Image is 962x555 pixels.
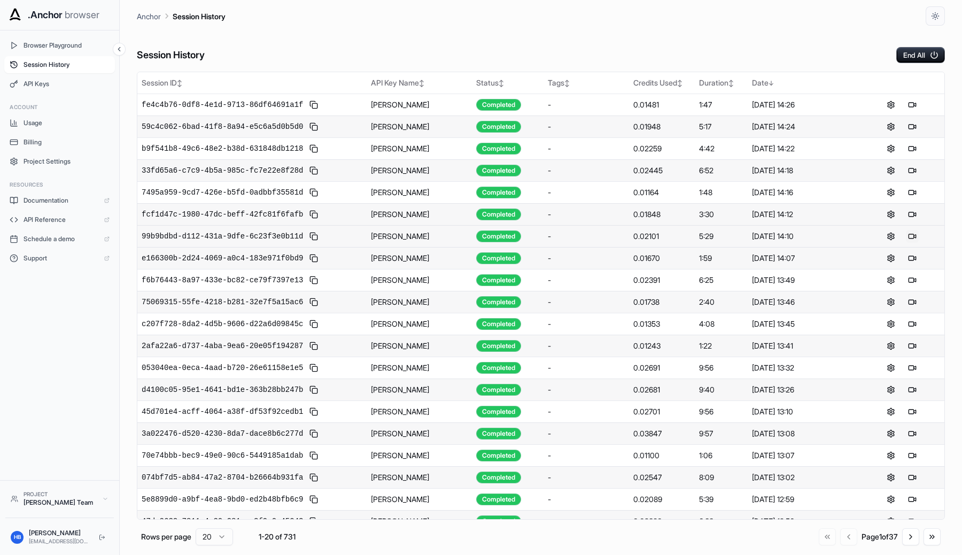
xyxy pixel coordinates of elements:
[367,115,471,137] td: [PERSON_NAME]
[699,231,743,242] div: 5:29
[141,531,191,542] p: Rows per page
[476,296,521,308] div: Completed
[367,137,471,159] td: [PERSON_NAME]
[10,103,110,111] h3: Account
[752,450,855,461] div: [DATE] 13:07
[699,253,743,264] div: 1:59
[752,99,855,110] div: [DATE] 14:26
[142,231,303,242] span: 99b9bdbd-d112-431a-9dfe-6c23f3e0b11d
[4,114,115,132] button: Usage
[113,43,126,56] button: Collapse sidebar
[476,494,521,505] div: Completed
[476,209,521,220] div: Completed
[752,165,855,176] div: [DATE] 14:18
[564,79,570,87] span: ↕
[548,450,624,461] div: -
[548,363,624,373] div: -
[24,41,110,50] span: Browser Playground
[137,48,205,63] h6: Session History
[367,159,471,181] td: [PERSON_NAME]
[548,78,624,88] div: Tags
[728,79,734,87] span: ↕
[548,384,624,395] div: -
[142,253,303,264] span: e166300b-2d24-4069-a0c4-183e971f0bd9
[476,340,521,352] div: Completed
[633,384,691,395] div: 0.02681
[633,472,691,483] div: 0.02547
[752,275,855,286] div: [DATE] 13:49
[142,428,303,439] span: 3a022476-d520-4230-8da7-dace8b6c277d
[548,406,624,417] div: -
[476,450,521,461] div: Completed
[476,318,521,330] div: Completed
[752,428,855,439] div: [DATE] 13:08
[699,187,743,198] div: 1:48
[752,78,855,88] div: Date
[367,335,471,357] td: [PERSON_NAME]
[142,406,303,417] span: 45d701e4-acff-4064-a38f-df53f92cedb1
[633,99,691,110] div: 0.01481
[699,341,743,351] div: 1:22
[752,231,855,242] div: [DATE] 14:10
[137,11,161,22] p: Anchor
[142,363,303,373] span: 053040ea-0eca-4aad-b720-26e61158e1e5
[24,490,97,498] div: Project
[633,275,691,286] div: 0.02391
[752,209,855,220] div: [DATE] 14:12
[633,319,691,329] div: 0.01353
[371,78,467,88] div: API Key Name
[752,187,855,198] div: [DATE] 14:16
[137,10,226,22] nav: breadcrumb
[699,472,743,483] div: 8:09
[367,181,471,203] td: [PERSON_NAME]
[699,450,743,461] div: 1:06
[476,406,521,418] div: Completed
[699,494,743,505] div: 5:39
[367,225,471,247] td: [PERSON_NAME]
[633,406,691,417] div: 0.02701
[4,153,115,170] button: Project Settings
[699,428,743,439] div: 9:57
[752,143,855,154] div: [DATE] 14:22
[677,79,682,87] span: ↕
[142,99,303,110] span: fe4c4b76-0df8-4e1d-9713-86df64691a1f
[633,341,691,351] div: 0.01243
[699,319,743,329] div: 4:08
[367,203,471,225] td: [PERSON_NAME]
[548,297,624,307] div: -
[10,181,110,189] h3: Resources
[4,230,115,248] a: Schedule a demo
[177,79,182,87] span: ↕
[633,187,691,198] div: 0.01164
[548,187,624,198] div: -
[699,406,743,417] div: 9:56
[367,269,471,291] td: [PERSON_NAME]
[476,252,521,264] div: Completed
[24,498,97,507] div: [PERSON_NAME] Team
[250,531,304,542] div: 1-20 of 731
[367,444,471,466] td: [PERSON_NAME]
[142,516,303,527] span: 47da2632-7811-4e20-981e-e3f9e0c45043
[633,494,691,505] div: 0.02089
[29,537,90,545] div: [EMAIL_ADDRESS][DOMAIN_NAME]
[142,341,303,351] span: 2afa22a6-d737-4aba-9ea6-20e05f194287
[142,187,303,198] span: 7495a959-9cd7-426e-b5fd-0adbbf35581d
[367,291,471,313] td: [PERSON_NAME]
[769,79,774,87] span: ↓
[548,99,624,110] div: -
[548,231,624,242] div: -
[699,165,743,176] div: 6:52
[142,165,303,176] span: 33fd65a6-c7c9-4b5a-985c-fc7e22e8f28d
[476,187,521,198] div: Completed
[142,450,303,461] span: 70e74bbb-bec9-49e0-90c6-5449185a1dab
[65,7,99,22] span: browser
[548,275,624,286] div: -
[4,37,115,54] button: Browser Playground
[633,165,691,176] div: 0.02445
[548,253,624,264] div: -
[896,47,945,63] button: End All
[367,379,471,400] td: [PERSON_NAME]
[633,121,691,132] div: 0.01948
[699,78,743,88] div: Duration
[633,143,691,154] div: 0.02259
